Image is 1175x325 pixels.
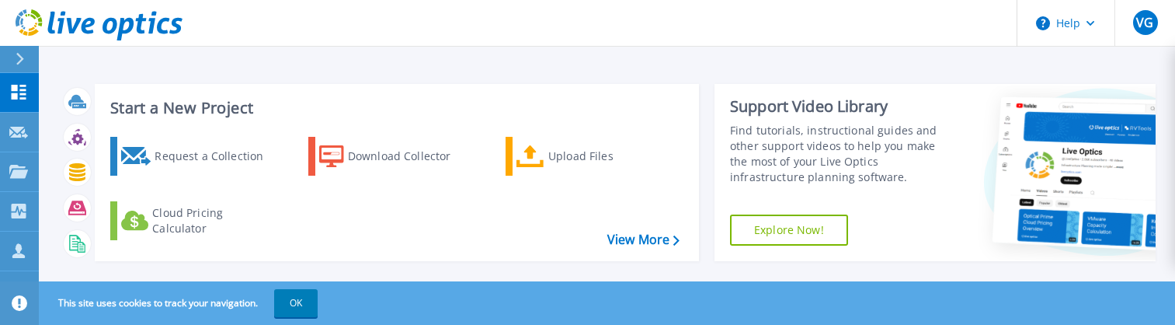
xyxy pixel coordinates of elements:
div: Request a Collection [155,141,279,172]
a: Upload Files [506,137,679,176]
div: Download Collector [348,141,472,172]
a: Cloud Pricing Calculator [110,201,283,240]
button: OK [274,289,318,317]
a: Download Collector [308,137,481,176]
div: Upload Files [548,141,673,172]
span: VG [1136,16,1153,29]
div: Cloud Pricing Calculator [152,205,276,236]
span: This site uses cookies to track your navigation. [43,289,318,317]
h3: Start a New Project [110,100,679,117]
a: View More [607,232,680,247]
a: Explore Now! [730,215,848,246]
div: Support Video Library [730,96,951,117]
div: Find tutorials, instructional guides and other support videos to help you make the most of your L... [730,123,951,185]
a: Request a Collection [110,137,283,176]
